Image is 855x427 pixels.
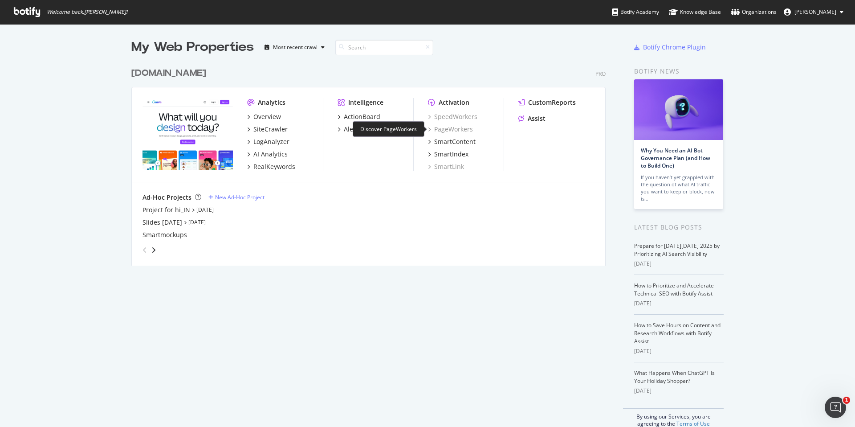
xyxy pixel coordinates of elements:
[208,193,265,201] a: New Ad-Hoc Project
[131,56,613,266] div: grid
[428,125,473,134] a: PageWorkers
[142,230,187,239] a: Smartmockups
[253,112,281,121] div: Overview
[434,150,468,159] div: SmartIndex
[335,40,433,55] input: Search
[794,8,836,16] span: Carolina Santana
[344,112,380,121] div: ActionBoard
[595,70,606,78] div: Pro
[518,114,546,123] a: Assist
[131,67,206,80] div: [DOMAIN_NAME]
[634,79,723,140] img: Why You Need an AI Bot Governance Plan (and How to Build One)
[428,162,464,171] a: SmartLink
[247,150,288,159] a: AI Analytics
[253,162,295,171] div: RealKeywords
[247,112,281,121] a: Overview
[434,137,476,146] div: SmartContent
[634,222,724,232] div: Latest Blog Posts
[634,282,714,297] a: How to Prioritize and Accelerate Technical SEO with Botify Assist
[142,98,233,170] img: canva.com
[669,8,721,16] div: Knowledge Base
[428,150,468,159] a: SmartIndex
[353,121,424,137] div: Discover PageWorkers
[151,246,157,255] div: angle-right
[428,137,476,146] a: SmartContent
[344,125,375,134] div: AlertPanel
[247,125,288,134] a: SiteCrawler
[253,150,288,159] div: AI Analytics
[196,206,214,213] a: [DATE]
[518,98,576,107] a: CustomReports
[634,43,706,52] a: Botify Chrome Plugin
[843,397,850,404] span: 1
[338,112,380,121] a: ActionBoard
[131,38,254,56] div: My Web Properties
[825,397,846,418] iframe: Intercom live chat
[777,5,851,19] button: [PERSON_NAME]
[643,43,706,52] div: Botify Chrome Plugin
[428,112,477,121] a: SpeedWorkers
[528,114,546,123] div: Assist
[634,260,724,268] div: [DATE]
[139,243,151,257] div: angle-left
[47,8,127,16] span: Welcome back, [PERSON_NAME] !
[634,321,721,345] a: How to Save Hours on Content and Research Workflows with Botify Assist
[612,8,659,16] div: Botify Academy
[131,67,210,80] a: [DOMAIN_NAME]
[188,218,206,226] a: [DATE]
[641,174,717,202] div: If you haven’t yet grappled with the question of what AI traffic you want to keep or block, now is…
[273,45,318,50] div: Most recent crawl
[142,193,191,202] div: Ad-Hoc Projects
[634,300,724,308] div: [DATE]
[261,40,328,54] button: Most recent crawl
[634,347,724,355] div: [DATE]
[641,147,710,169] a: Why You Need an AI Bot Governance Plan (and How to Build One)
[215,193,265,201] div: New Ad-Hoc Project
[348,98,383,107] div: Intelligence
[142,205,190,214] a: Project for hi_IN
[634,387,724,395] div: [DATE]
[731,8,777,16] div: Organizations
[338,125,375,134] a: AlertPanel
[247,162,295,171] a: RealKeywords
[634,242,720,258] a: Prepare for [DATE][DATE] 2025 by Prioritizing AI Search Visibility
[528,98,576,107] div: CustomReports
[634,66,724,76] div: Botify news
[253,125,288,134] div: SiteCrawler
[258,98,285,107] div: Analytics
[247,137,289,146] a: LogAnalyzer
[634,369,715,385] a: What Happens When ChatGPT Is Your Holiday Shopper?
[439,98,469,107] div: Activation
[253,137,289,146] div: LogAnalyzer
[142,218,182,227] a: Slides [DATE]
